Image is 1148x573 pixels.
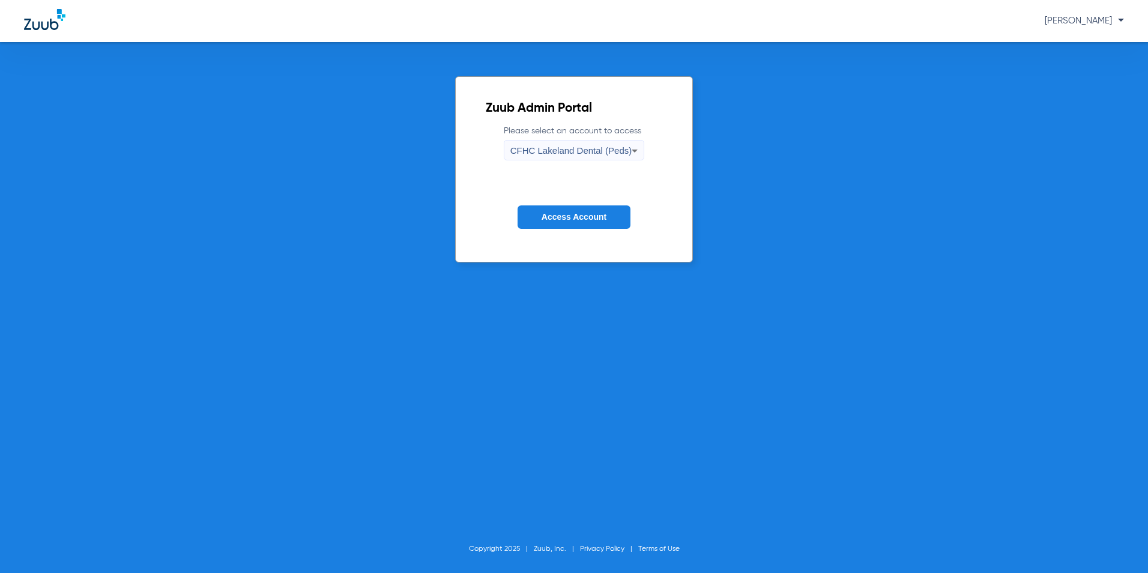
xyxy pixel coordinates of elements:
span: [PERSON_NAME] [1045,16,1124,25]
span: CFHC Lakeland Dental (Peds) [510,145,632,156]
img: Zuub Logo [24,9,65,30]
span: Access Account [542,212,606,222]
iframe: Chat Widget [1088,515,1148,573]
a: Terms of Use [638,545,680,553]
button: Access Account [518,205,630,229]
a: Privacy Policy [580,545,624,553]
label: Please select an account to access [504,125,645,160]
h2: Zuub Admin Portal [486,103,663,115]
li: Zuub, Inc. [534,543,580,555]
li: Copyright 2025 [469,543,534,555]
